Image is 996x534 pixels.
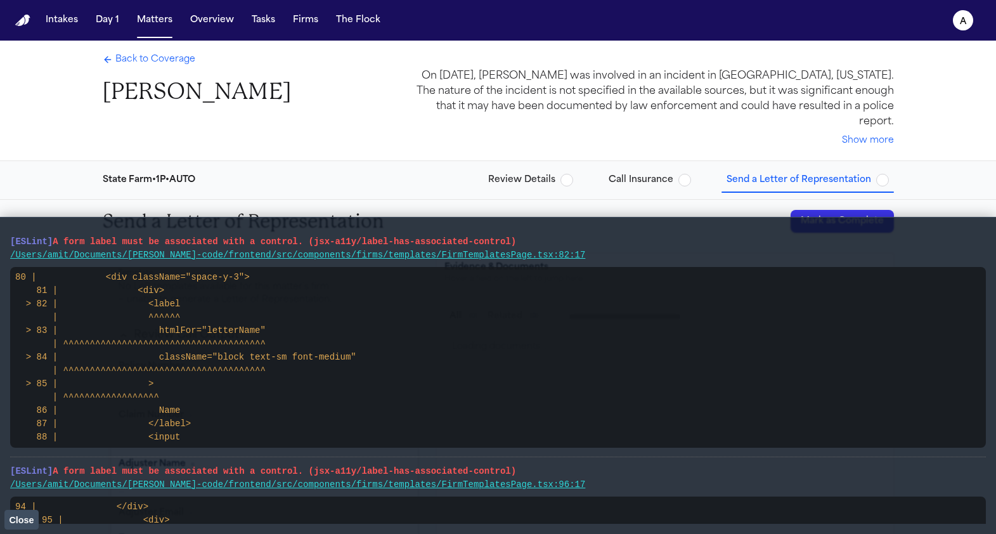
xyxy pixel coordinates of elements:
[604,169,696,192] button: Call Insurance
[288,9,323,32] button: Firms
[483,169,578,192] button: Review Details
[247,9,280,32] button: Tasks
[41,9,83,32] button: Intakes
[842,134,894,147] button: Show more
[721,169,894,192] button: Send a Letter of Representation
[103,53,195,66] a: Back to Coverage
[115,53,195,66] span: Back to Coverage
[960,17,967,26] text: a
[103,210,384,233] h2: Send a Letter of Representation
[331,9,385,32] button: The Flock
[103,77,291,106] h1: [PERSON_NAME]
[609,174,673,186] span: Call Insurance
[407,68,894,129] div: On [DATE], [PERSON_NAME] was involved in an incident in [GEOGRAPHIC_DATA], [US_STATE]. The nature...
[91,9,124,32] button: Day 1
[727,174,871,186] span: Send a Letter of Representation
[103,174,195,186] div: State Farm • 1P • AUTO
[15,15,30,27] img: Finch Logo
[15,15,30,27] a: Home
[185,9,239,32] button: Overview
[132,9,178,32] button: Matters
[791,210,894,233] button: Mark as Complete
[488,174,555,186] span: Review Details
